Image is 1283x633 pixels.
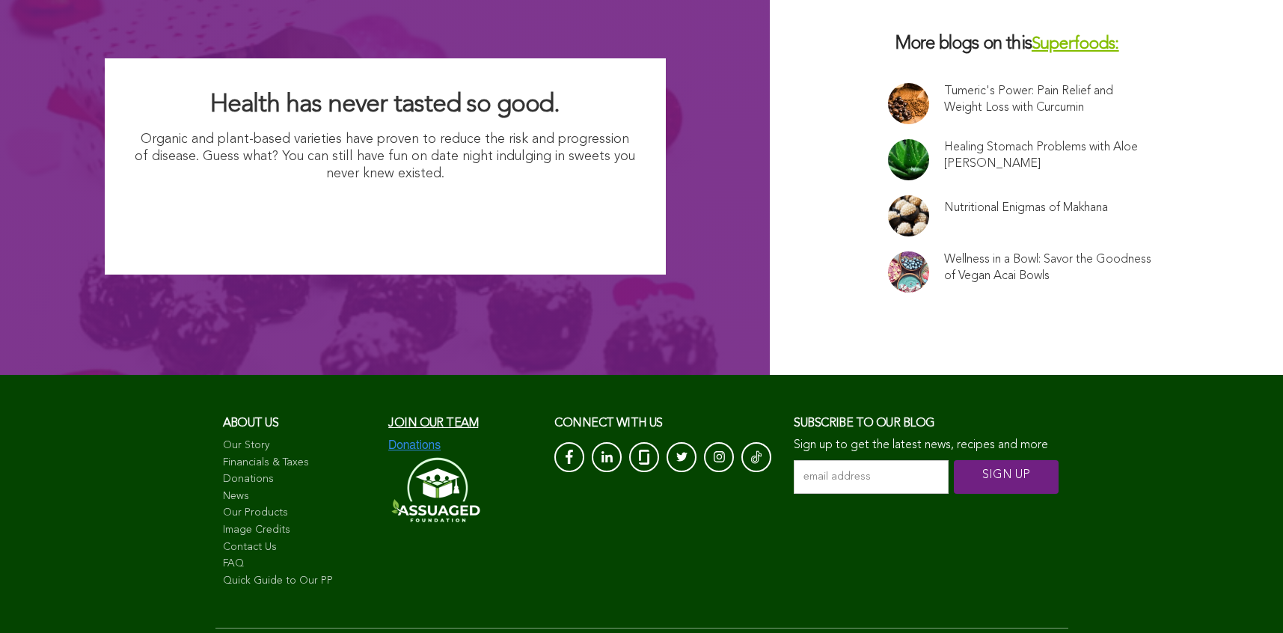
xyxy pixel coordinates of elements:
img: I Want Organic Shopping For Less [238,191,532,245]
a: News [223,489,374,504]
a: Our Story [223,438,374,453]
h3: More blogs on this [888,33,1165,56]
a: Superfoods: [1032,36,1119,53]
input: email address [794,460,949,494]
img: Assuaged-Foundation-Logo-White [388,453,481,527]
a: Donations [223,472,374,487]
input: SIGN UP [954,460,1059,494]
a: Financials & Taxes [223,456,374,471]
img: Donations [388,438,441,452]
a: Contact Us [223,540,374,555]
span: About us [223,418,279,429]
a: Our Products [223,506,374,521]
span: CONNECT with us [554,418,663,429]
p: Organic and plant-based varieties have proven to reduce the risk and progression of disease. Gues... [135,131,636,183]
a: Wellness in a Bowl: Savor the Goodness of Vegan Acai Bowls [944,251,1152,284]
p: Sign up to get the latest news, recipes and more [794,438,1060,453]
img: glassdoor_White [639,450,649,465]
iframe: Chat Widget [1208,561,1283,633]
a: FAQ [223,557,374,572]
a: Join our team [388,418,478,429]
h3: Subscribe to our blog [794,412,1060,435]
a: Quick Guide to Our PP [223,574,374,589]
a: Healing Stomach Problems with Aloe [PERSON_NAME] [944,139,1152,172]
a: Tumeric's Power: Pain Relief and Weight Loss with Curcumin [944,83,1152,116]
img: Tik-Tok-Icon [751,450,762,465]
a: Image Credits [223,523,374,538]
a: Nutritional Enigmas of Makhana [944,200,1108,216]
h2: Health has never tasted so good. [135,88,636,121]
